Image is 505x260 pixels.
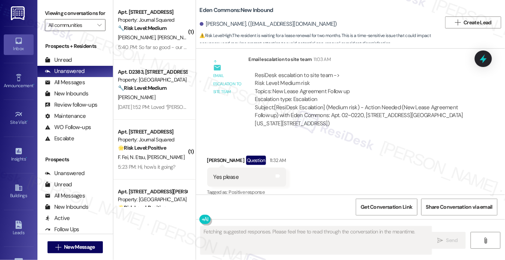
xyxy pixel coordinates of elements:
[118,196,187,204] div: Property: [GEOGRAPHIC_DATA]
[483,238,489,244] i: 
[45,101,97,109] div: Review follow-ups
[45,203,88,211] div: New Inbounds
[118,144,166,151] strong: 🌟 Risk Level: Positive
[45,56,72,64] div: Unread
[249,55,474,66] div: Email escalation to site team
[130,154,147,160] span: N. Etsu
[200,20,337,28] div: [PERSON_NAME]. ([EMAIL_ADDRESS][DOMAIN_NAME])
[118,44,403,51] div: 5:40 PM: So far so good - our parking spot is tight and was wondering if there is availability on...
[45,226,79,233] div: Follow Ups
[246,156,266,165] div: Question
[45,192,85,200] div: All Messages
[37,42,113,50] div: Prospects + Residents
[37,156,113,163] div: Prospects
[26,155,27,160] span: •
[255,71,468,104] div: ResiDesk escalation to site team -> Risk Level: Medium risk Topics: New Lease Agreement Follow up...
[207,156,286,168] div: [PERSON_NAME]
[200,33,232,39] strong: ⚠️ Risk Level: High
[356,199,417,215] button: Get Conversation Link
[64,243,95,251] span: New Message
[4,34,34,55] a: Inbox
[429,232,466,249] button: Send
[45,181,72,189] div: Unread
[445,16,501,28] button: Create Lead
[118,94,155,101] span: [PERSON_NAME]
[200,32,442,48] span: : The resident is waiting for a lease renewal for two months. This is a time-sensitive issue that...
[45,169,85,177] div: Unanswered
[118,204,166,211] strong: 🌟 Risk Level: Positive
[33,82,34,87] span: •
[446,236,458,244] span: Send
[45,79,85,86] div: All Messages
[207,187,286,198] div: Tagged as:
[118,68,187,76] div: Apt. D2383, [STREET_ADDRESS][PERSON_NAME]
[4,145,34,165] a: Insights •
[118,154,130,160] span: F. Fei
[426,203,493,211] span: Share Conversation via email
[45,135,74,143] div: Escalate
[213,72,242,96] div: Email escalation to site team
[45,90,88,98] div: New Inbounds
[201,226,432,254] textarea: Fetching suggested responses. Please feel free to read through the conversation in the meantime.
[118,34,157,41] span: [PERSON_NAME]
[45,7,105,19] label: Viewing conversations for
[214,173,239,181] div: Yes please
[45,112,86,120] div: Maintenance
[157,34,195,41] span: [PERSON_NAME]
[45,123,91,131] div: WO Follow-ups
[118,16,187,24] div: Property: Journal Squared
[361,203,412,211] span: Get Conversation Link
[229,189,264,195] span: Positive response
[118,188,187,196] div: Apt. [STREET_ADDRESS][PERSON_NAME]
[118,128,187,136] div: Apt. [STREET_ADDRESS]
[45,67,85,75] div: Unanswered
[200,6,273,14] b: Eden Commons: New Inbound
[97,22,101,28] i: 
[27,119,28,124] span: •
[4,218,34,239] a: Leads
[118,25,166,31] strong: 🔧 Risk Level: Medium
[464,19,492,27] span: Create Lead
[118,85,166,91] strong: 🔧 Risk Level: Medium
[455,19,460,25] i: 
[437,238,443,244] i: 
[118,76,187,84] div: Property: [GEOGRAPHIC_DATA]
[118,8,187,16] div: Apt. [STREET_ADDRESS]
[421,199,498,215] button: Share Conversation via email
[55,244,61,250] i: 
[11,6,26,20] img: ResiDesk Logo
[48,19,94,31] input: All communities
[312,55,331,63] div: 11:03 AM
[268,156,286,164] div: 11:32 AM
[255,104,468,128] div: Subject: [ResiDesk Escalation] (Medium risk) - Action Needed (New Lease Agreement Follow up) with...
[147,154,184,160] span: [PERSON_NAME]
[118,136,187,144] div: Property: Journal Squared
[118,163,175,170] div: 5:23 PM: Hi, how's it going?
[45,214,70,222] div: Active
[4,181,34,202] a: Buildings
[4,108,34,128] a: Site Visit •
[48,241,103,253] button: New Message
